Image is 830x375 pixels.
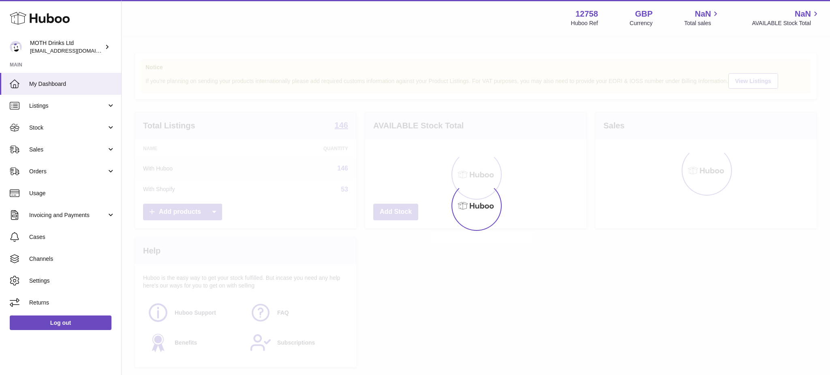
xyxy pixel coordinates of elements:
div: Currency [630,19,653,27]
span: Listings [29,102,107,110]
span: My Dashboard [29,80,115,88]
a: NaN Total sales [684,9,720,27]
span: Cases [29,233,115,241]
div: MOTH Drinks Ltd [30,39,103,55]
span: Sales [29,146,107,153]
a: NaN AVAILABLE Stock Total [752,9,820,27]
span: Returns [29,299,115,307]
span: Channels [29,255,115,263]
span: Stock [29,124,107,132]
span: Usage [29,190,115,197]
span: AVAILABLE Stock Total [752,19,820,27]
span: Orders [29,168,107,175]
strong: GBP [635,9,652,19]
div: Huboo Ref [571,19,598,27]
span: Settings [29,277,115,285]
span: NaN [695,9,711,19]
span: Total sales [684,19,720,27]
img: internalAdmin-12758@internal.huboo.com [10,41,22,53]
span: Invoicing and Payments [29,211,107,219]
span: [EMAIL_ADDRESS][DOMAIN_NAME] [30,47,119,54]
span: NaN [795,9,811,19]
a: Log out [10,315,111,330]
strong: 12758 [575,9,598,19]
